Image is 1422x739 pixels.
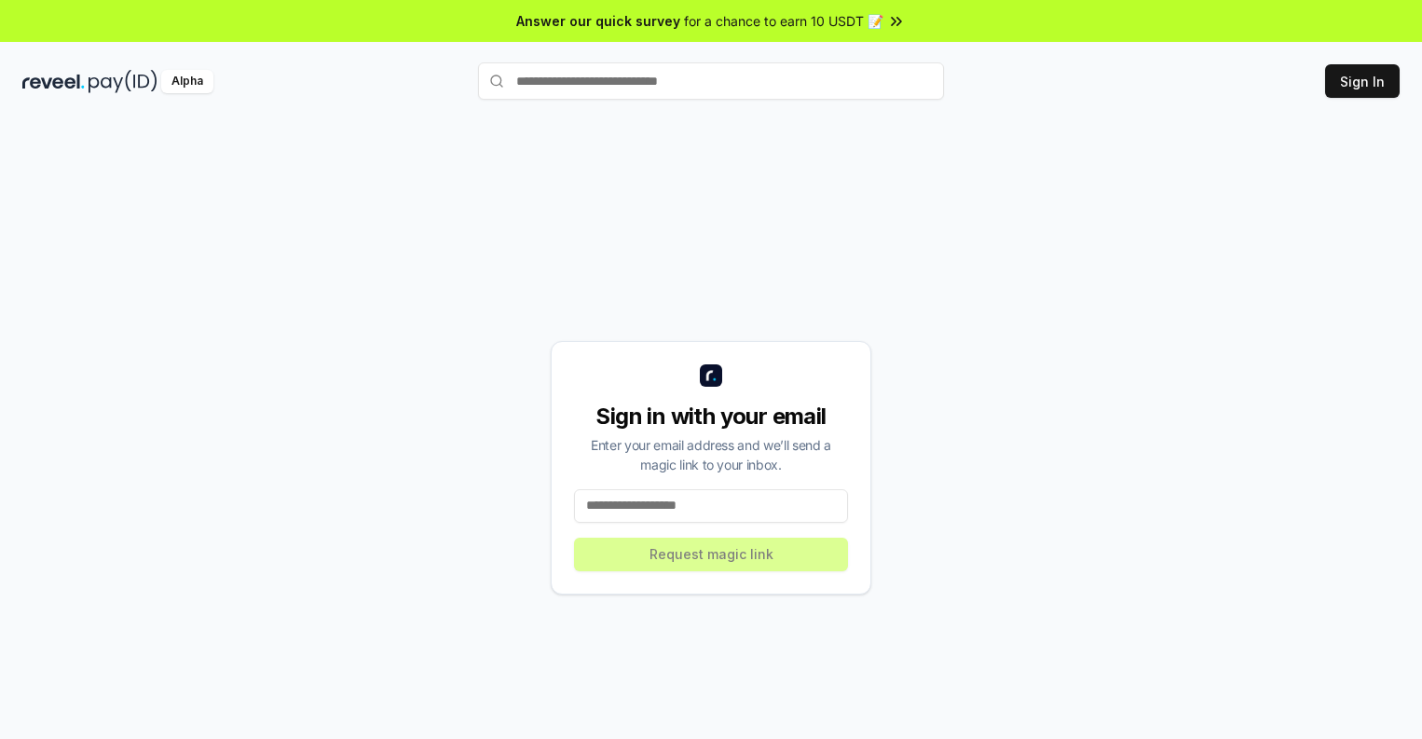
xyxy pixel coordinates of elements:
[574,435,848,474] div: Enter your email address and we’ll send a magic link to your inbox.
[684,11,883,31] span: for a chance to earn 10 USDT 📝
[161,70,213,93] div: Alpha
[1325,64,1400,98] button: Sign In
[516,11,680,31] span: Answer our quick survey
[22,70,85,93] img: reveel_dark
[574,402,848,431] div: Sign in with your email
[700,364,722,387] img: logo_small
[89,70,157,93] img: pay_id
